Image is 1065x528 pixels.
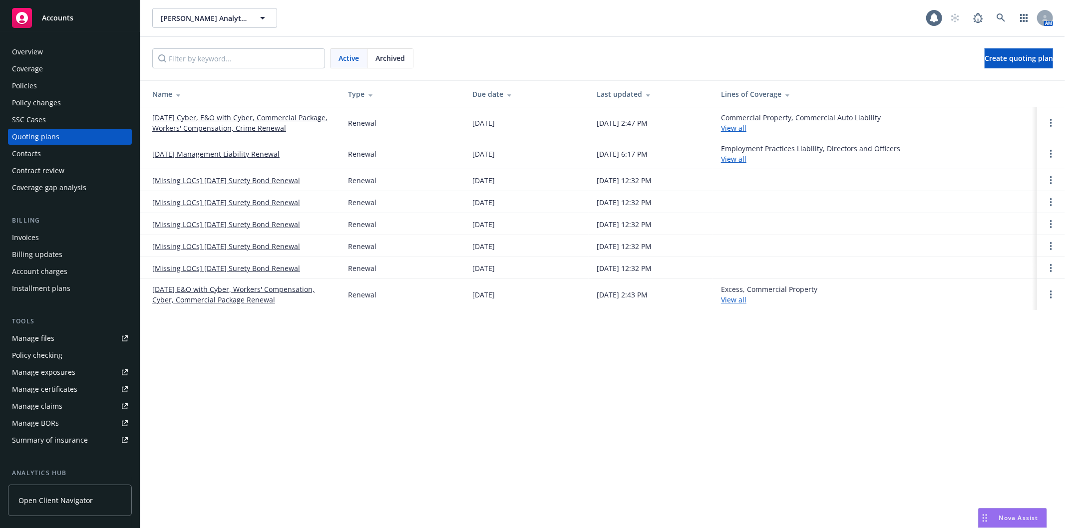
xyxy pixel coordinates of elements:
div: [DATE] [472,118,495,128]
div: [DATE] 12:32 PM [597,241,652,252]
div: Manage claims [12,398,62,414]
div: [DATE] [472,263,495,273]
a: Contacts [8,146,132,162]
div: [DATE] [472,175,495,186]
div: Excess, Commercial Property [721,284,817,305]
div: Last updated [597,89,705,99]
a: Policy changes [8,95,132,111]
div: [DATE] 2:43 PM [597,289,648,300]
div: SSC Cases [12,112,46,128]
a: Open options [1045,262,1057,274]
a: Quoting plans [8,129,132,145]
a: Open options [1045,218,1057,230]
div: Employment Practices Liability, Directors and Officers [721,143,900,164]
span: Nova Assist [999,514,1039,522]
a: Accounts [8,4,132,32]
span: Create quoting plan [985,53,1053,63]
a: Invoices [8,230,132,246]
div: [DATE] 12:32 PM [597,219,652,230]
div: Manage exposures [12,364,75,380]
a: [DATE] E&O with Cyber, Workers' Compensation, Cyber, Commercial Package Renewal [152,284,332,305]
a: Manage BORs [8,415,132,431]
a: Open options [1045,288,1057,300]
a: Open options [1045,196,1057,208]
a: Policies [8,78,132,94]
a: Coverage [8,61,132,77]
div: [DATE] [472,241,495,252]
div: [DATE] 12:32 PM [597,175,652,186]
a: View all [721,123,746,133]
div: Manage BORs [12,415,59,431]
div: Manage certificates [12,381,77,397]
a: Billing updates [8,247,132,263]
div: Renewal [348,241,376,252]
a: Search [991,8,1011,28]
a: [DATE] Management Liability Renewal [152,149,280,159]
div: Commercial Property, Commercial Auto Liability [721,112,881,133]
div: Policy changes [12,95,61,111]
a: Manage claims [8,398,132,414]
a: Installment plans [8,280,132,296]
div: [DATE] [472,219,495,230]
a: Manage certificates [8,381,132,397]
a: Manage exposures [8,364,132,380]
a: Overview [8,44,132,60]
a: Open options [1045,148,1057,160]
a: SSC Cases [8,112,132,128]
div: Invoices [12,230,39,246]
button: [PERSON_NAME] Analytics, Inc. [152,8,277,28]
div: Contract review [12,163,64,179]
div: [DATE] 6:17 PM [597,149,648,159]
div: Type [348,89,456,99]
div: Lines of Coverage [721,89,1029,99]
div: Renewal [348,219,376,230]
div: [DATE] 12:32 PM [597,263,652,273]
div: Billing [8,216,132,226]
a: Policy checking [8,347,132,363]
a: [Missing LOCs] [DATE] Surety Bond Renewal [152,241,300,252]
div: Summary of insurance [12,432,88,448]
a: Open options [1045,174,1057,186]
div: Due date [472,89,581,99]
div: [DATE] 2:47 PM [597,118,648,128]
div: Analytics hub [8,468,132,478]
span: Open Client Navigator [18,495,93,506]
div: Renewal [348,149,376,159]
div: Manage files [12,330,54,346]
div: Tools [8,316,132,326]
div: Installment plans [12,280,70,296]
span: Accounts [42,14,73,22]
a: Start snowing [945,8,965,28]
a: Switch app [1014,8,1034,28]
a: Report a Bug [968,8,988,28]
div: Policy checking [12,347,62,363]
div: Renewal [348,289,376,300]
div: Billing updates [12,247,62,263]
div: Renewal [348,118,376,128]
a: [Missing LOCs] [DATE] Surety Bond Renewal [152,197,300,208]
div: Renewal [348,263,376,273]
div: Quoting plans [12,129,59,145]
div: Name [152,89,332,99]
a: [DATE] Cyber, E&O with Cyber, Commercial Package, Workers' Compensation, Crime Renewal [152,112,332,133]
div: [DATE] [472,289,495,300]
div: [DATE] [472,149,495,159]
div: Overview [12,44,43,60]
a: Contract review [8,163,132,179]
span: Archived [375,53,405,63]
a: Account charges [8,264,132,279]
div: Policies [12,78,37,94]
a: [Missing LOCs] [DATE] Surety Bond Renewal [152,263,300,273]
div: Account charges [12,264,67,279]
span: Active [339,53,359,63]
button: Nova Assist [978,508,1047,528]
input: Filter by keyword... [152,48,325,68]
div: Contacts [12,146,41,162]
div: [DATE] [472,197,495,208]
div: Renewal [348,197,376,208]
a: Open options [1045,117,1057,129]
a: Open options [1045,240,1057,252]
a: View all [721,154,746,164]
a: View all [721,295,746,304]
div: [DATE] 12:32 PM [597,197,652,208]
